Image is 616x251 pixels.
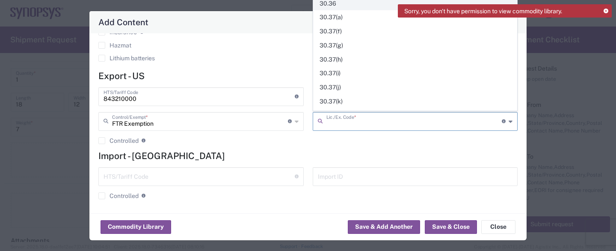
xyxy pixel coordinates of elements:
[98,137,139,144] label: Controlled
[98,42,131,49] label: Hazmat
[425,220,477,234] button: Save & Close
[348,220,420,234] button: Save & Add Another
[314,67,517,80] span: 30.37(i)
[98,16,148,28] h4: Add Content
[481,220,515,234] button: Close
[314,39,517,52] span: 30.37(g)
[98,55,155,62] label: Lithium batteries
[314,25,517,38] span: 30.37(f)
[98,151,518,161] h4: Import - [GEOGRAPHIC_DATA]
[314,11,517,24] span: 30.37(a)
[98,71,518,81] h4: Export - US
[101,220,171,234] button: Commodity Library
[98,192,139,199] label: Controlled
[404,7,562,15] span: Sorry, you don't have permission to view commodity library.
[314,109,517,122] span: 30.37(o)
[314,81,517,94] span: 30.37(j)
[314,95,517,108] span: 30.37(k)
[314,53,517,66] span: 30.37(h)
